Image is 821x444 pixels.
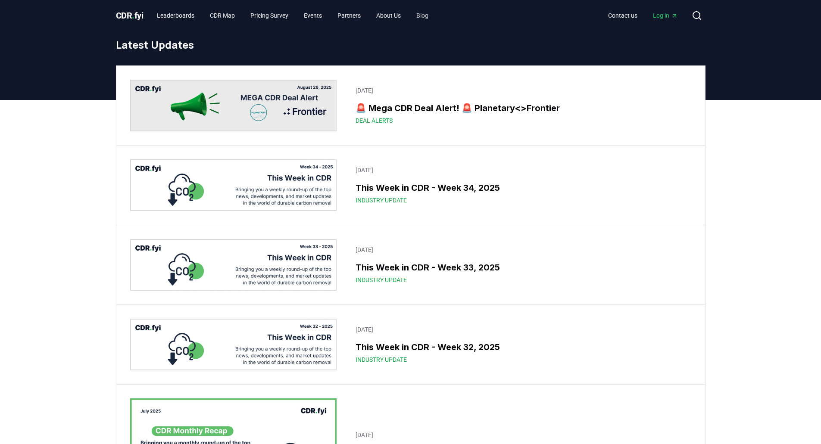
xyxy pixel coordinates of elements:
[350,161,691,210] a: [DATE]This Week in CDR - Week 34, 2025Industry Update
[130,239,337,291] img: This Week in CDR - Week 33, 2025 blog post image
[116,10,144,21] span: CDR fyi
[350,240,691,289] a: [DATE]This Week in CDR - Week 33, 2025Industry Update
[601,8,685,23] nav: Main
[653,11,678,20] span: Log in
[356,325,686,334] p: [DATE]
[356,181,686,194] h3: This Week in CDR - Week 34, 2025
[150,8,201,23] a: Leaderboards
[356,341,686,354] h3: This Week in CDR - Week 32, 2025
[356,355,407,364] span: Industry Update
[130,319,337,370] img: This Week in CDR - Week 32, 2025 blog post image
[350,320,691,369] a: [DATE]This Week in CDR - Week 32, 2025Industry Update
[356,261,686,274] h3: This Week in CDR - Week 33, 2025
[356,431,686,439] p: [DATE]
[243,8,295,23] a: Pricing Survey
[356,276,407,284] span: Industry Update
[130,159,337,211] img: This Week in CDR - Week 34, 2025 blog post image
[132,10,134,21] span: .
[297,8,329,23] a: Events
[356,196,407,205] span: Industry Update
[331,8,368,23] a: Partners
[646,8,685,23] a: Log in
[356,102,686,115] h3: 🚨 Mega CDR Deal Alert! 🚨 Planetary<>Frontier
[369,8,408,23] a: About Us
[356,245,686,254] p: [DATE]
[356,86,686,95] p: [DATE]
[356,166,686,174] p: [DATE]
[150,8,435,23] nav: Main
[203,8,242,23] a: CDR Map
[409,8,435,23] a: Blog
[356,116,393,125] span: Deal Alerts
[601,8,644,23] a: Contact us
[116,38,705,52] h1: Latest Updates
[116,9,144,22] a: CDR.fyi
[350,81,691,130] a: [DATE]🚨 Mega CDR Deal Alert! 🚨 Planetary<>FrontierDeal Alerts
[130,80,337,131] img: 🚨 Mega CDR Deal Alert! 🚨 Planetary<>Frontier blog post image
